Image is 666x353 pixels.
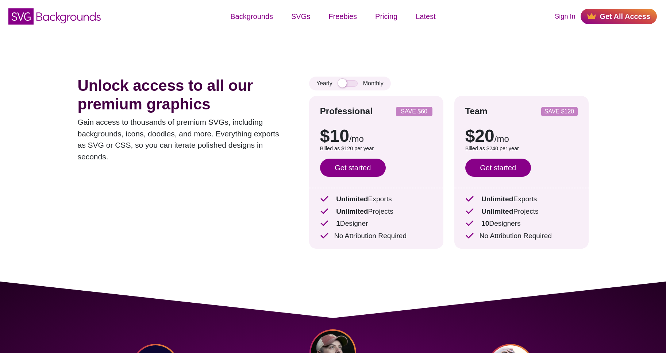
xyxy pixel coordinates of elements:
[78,116,287,162] p: Gain access to thousands of premium SVGs, including backgrounds, icons, doodles, and more. Everyt...
[465,218,578,229] p: Designers
[465,106,488,116] strong: Team
[581,9,657,24] a: Get All Access
[320,218,432,229] p: Designer
[320,127,432,145] p: $10
[320,106,373,116] strong: Professional
[221,5,282,27] a: Backgrounds
[465,206,578,217] p: Projects
[336,220,340,227] strong: 1
[320,206,432,217] p: Projects
[465,231,578,241] p: No Attribution Required
[320,194,432,205] p: Exports
[320,231,432,241] p: No Attribution Required
[481,220,489,227] strong: 10
[309,77,391,90] div: Yearly Monthly
[555,12,575,22] a: Sign In
[465,194,578,205] p: Exports
[78,77,287,113] h1: Unlock access to all our premium graphics
[320,145,432,153] p: Billed as $120 per year
[399,109,430,115] p: SAVE $60
[544,109,575,115] p: SAVE $120
[494,134,509,144] span: /mo
[481,207,513,215] strong: Unlimited
[465,159,531,177] a: Get started
[465,145,578,153] p: Billed as $240 per year
[282,5,319,27] a: SVGs
[319,5,366,27] a: Freebies
[366,5,407,27] a: Pricing
[349,134,364,144] span: /mo
[336,195,368,203] strong: Unlimited
[407,5,444,27] a: Latest
[465,127,578,145] p: $20
[481,195,513,203] strong: Unlimited
[320,159,386,177] a: Get started
[336,207,368,215] strong: Unlimited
